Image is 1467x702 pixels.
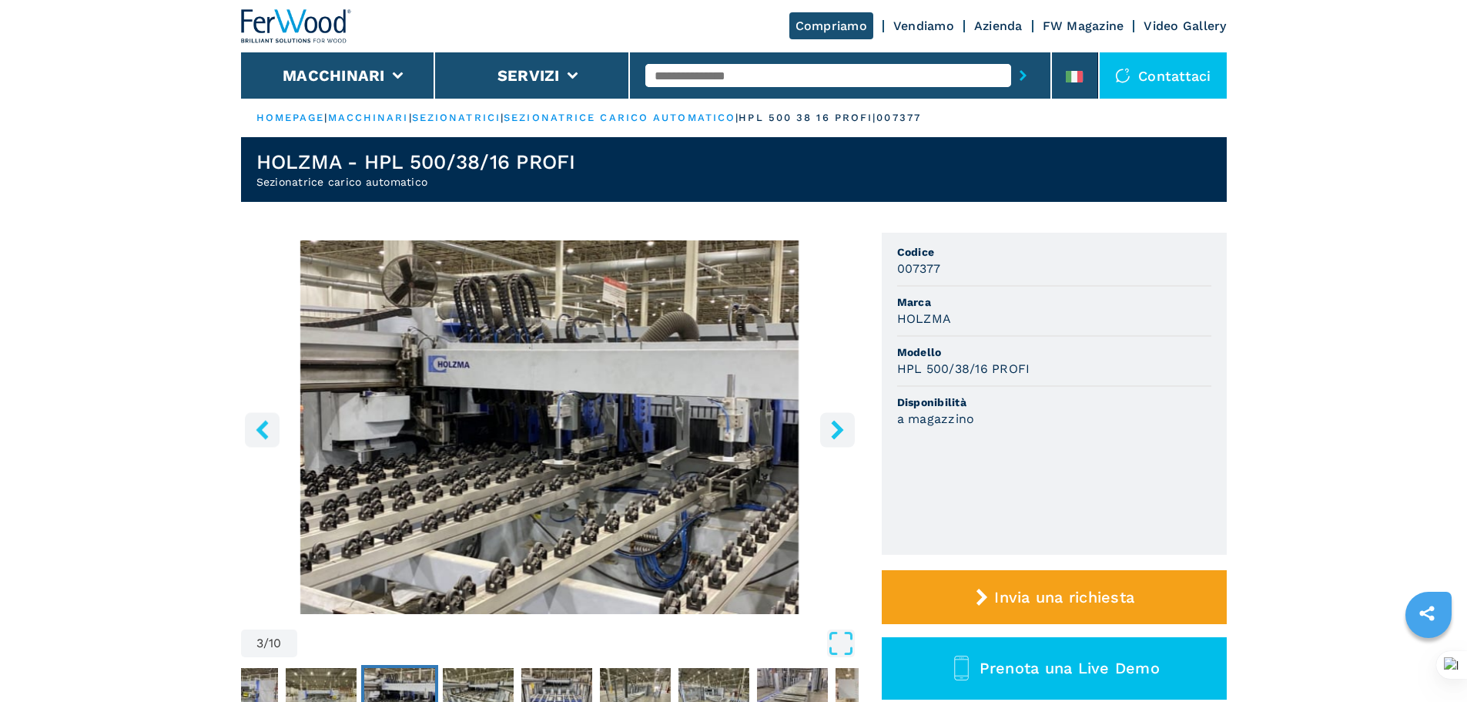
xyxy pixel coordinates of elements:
a: macchinari [328,112,409,123]
button: right-button [820,412,855,447]
span: 10 [269,637,282,650]
img: Sezionatrice carico automatico HOLZMA HPL 500/38/16 PROFI [241,240,859,614]
a: HOMEPAGE [256,112,325,123]
a: Vendiamo [893,18,954,33]
a: Video Gallery [1144,18,1226,33]
span: Prenota una Live Demo [980,659,1160,677]
span: / [263,637,269,650]
span: Marca [897,294,1211,310]
img: Ferwood [241,9,352,43]
div: Contattaci [1100,52,1227,99]
a: sharethis [1408,594,1446,633]
a: sezionatrice carico automatico [504,112,735,123]
h3: HPL 500/38/16 PROFI [897,360,1030,378]
img: Contattaci [1115,68,1130,83]
span: | [735,112,739,123]
button: Invia una richiesta [882,570,1227,624]
h1: HOLZMA - HPL 500/38/16 PROFI [256,149,576,174]
p: 007377 [876,111,921,125]
div: Go to Slide 3 [241,240,859,614]
h2: Sezionatrice carico automatico [256,174,576,190]
span: 3 [256,637,263,650]
span: Codice [897,244,1211,260]
h3: a magazzino [897,410,975,428]
span: Disponibilità [897,395,1211,410]
span: | [409,112,412,123]
button: Prenota una Live Demo [882,637,1227,700]
h3: 007377 [897,260,941,277]
button: Macchinari [283,66,385,85]
span: | [324,112,327,123]
a: Azienda [974,18,1023,33]
button: left-button [245,412,280,447]
span: Invia una richiesta [994,588,1134,606]
button: Open Fullscreen [301,630,855,657]
span: Modello [897,344,1211,360]
button: submit-button [1011,58,1035,93]
a: Compriamo [789,12,873,39]
button: Servizi [497,66,560,85]
a: sezionatrici [412,112,501,123]
h3: HOLZMA [897,310,952,327]
p: hpl 500 38 16 profi | [739,111,876,125]
a: FW Magazine [1043,18,1124,33]
span: | [501,112,504,123]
